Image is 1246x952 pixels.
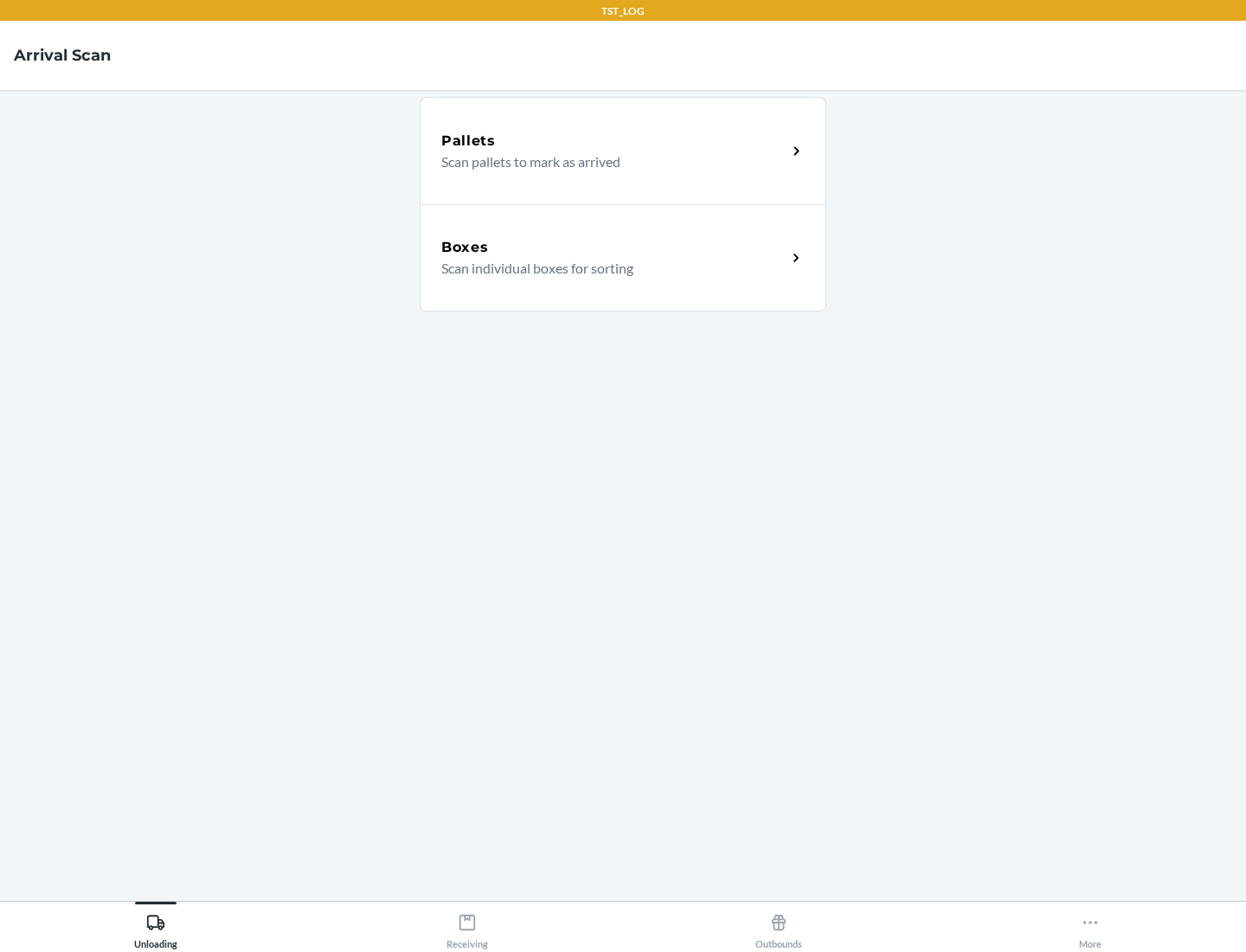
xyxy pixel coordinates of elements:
p: Scan pallets to mark as arrived [441,151,773,172]
a: BoxesScan individual boxes for sorting [420,204,826,312]
a: PalletsScan pallets to mark as arrived [420,97,826,204]
div: More [1079,906,1101,949]
h5: Pallets [441,131,496,151]
h5: Boxes [441,237,489,258]
button: Outbounds [623,902,934,949]
button: Receiving [311,902,623,949]
p: Scan individual boxes for sorting [441,258,773,279]
div: Receiving [446,906,488,949]
div: Outbounds [755,906,802,949]
p: TST_LOG [601,3,645,19]
h4: Arrival Scan [14,44,111,67]
div: Unloading [134,906,177,949]
button: More [934,902,1246,949]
